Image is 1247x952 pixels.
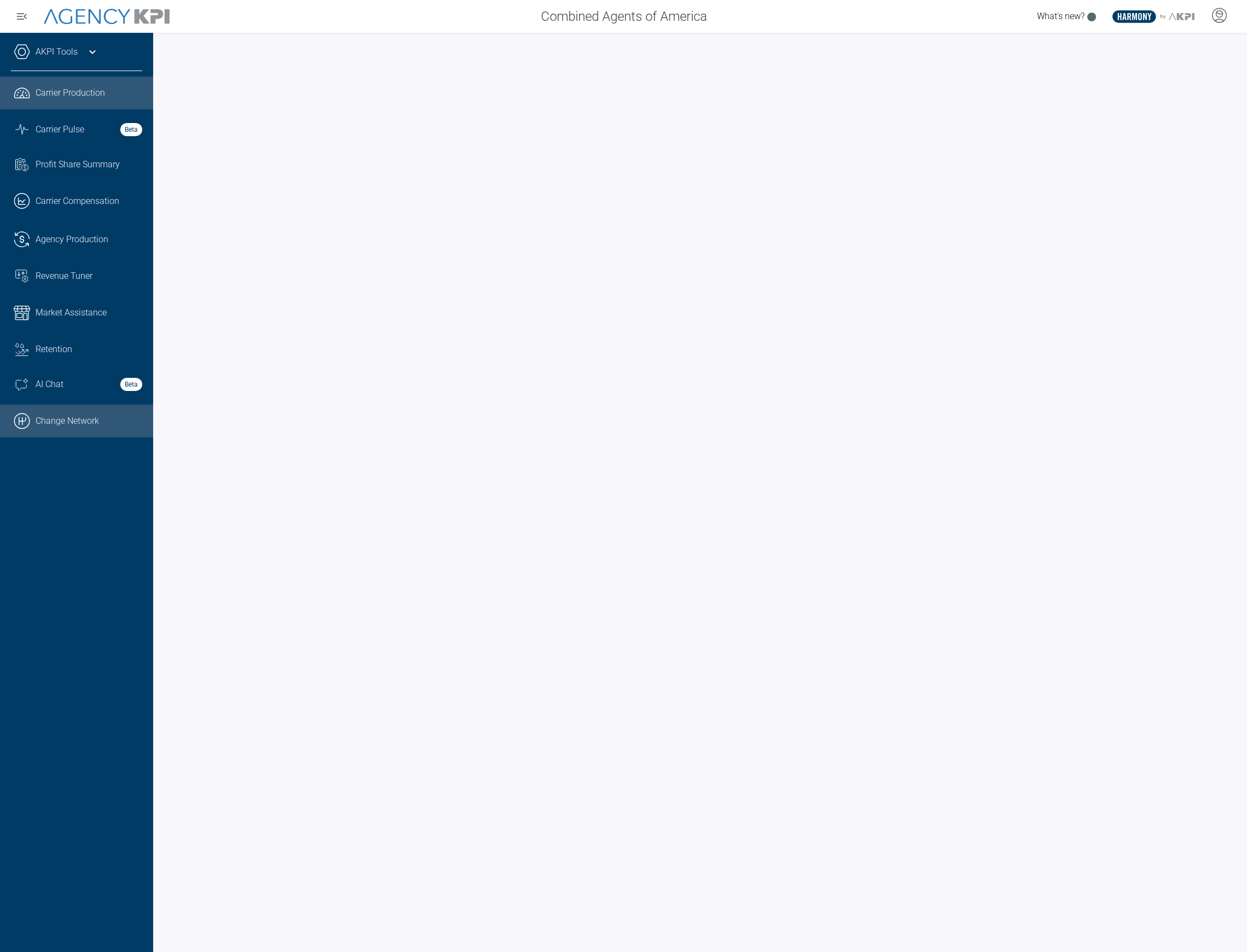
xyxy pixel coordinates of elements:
div: Retention [36,343,142,356]
strong: Beta [120,123,142,136]
a: AKPI Tools [36,45,78,59]
span: Revenue Tuner [36,270,92,283]
strong: Beta [120,378,142,391]
span: Carrier Pulse [36,123,84,136]
img: AgencyKPI [44,9,170,25]
span: Combined Agents of America [541,7,707,26]
span: What's new? [1037,11,1085,21]
span: Profit Share Summary [36,158,120,171]
span: AI Chat [36,378,63,391]
span: Agency Production [36,233,108,246]
span: Market Assistance [36,306,107,319]
span: Carrier Compensation [36,195,119,208]
span: Carrier Production [36,86,105,100]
